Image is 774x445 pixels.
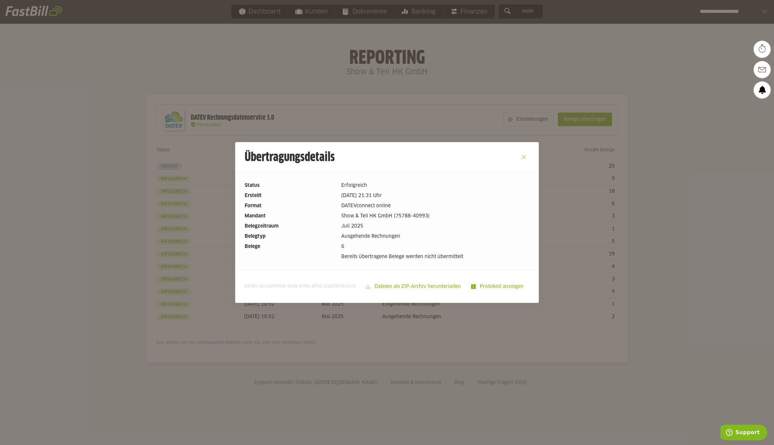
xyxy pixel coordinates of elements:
[341,182,529,189] dd: Erfolgreich
[720,425,767,442] iframe: Öffnet ein Widget, in dem Sie weitere Informationen finden
[467,280,529,293] sl-button: Protokoll anzeigen
[245,222,336,230] dt: Belegzeitraum
[361,280,467,293] sl-button: Dateien als ZIP-Archiv herunterladen
[341,222,529,230] dd: Juli 2025
[341,243,529,250] dd: 6
[341,253,529,260] dd: Bereits übertragene Belege werden nicht übermittelt
[245,202,336,210] dt: Format
[245,182,336,189] dt: Status
[265,285,356,289] span: CADFFFC9-3C6B-B7FA-6F50-21E70FC5397D
[245,243,336,250] dt: Belege
[245,192,336,199] dt: Erstellt
[341,192,529,199] dd: [DATE] 21:31 Uhr
[341,233,529,240] dd: Ausgehende Rechnungen
[245,212,336,220] dt: Mandant
[245,233,336,240] dt: Belegtyp
[341,202,529,210] dd: DATEVconnect online
[245,284,356,289] span: DATEV ID:
[341,212,529,220] dd: Show & Tell HK GmbH (75788-40993)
